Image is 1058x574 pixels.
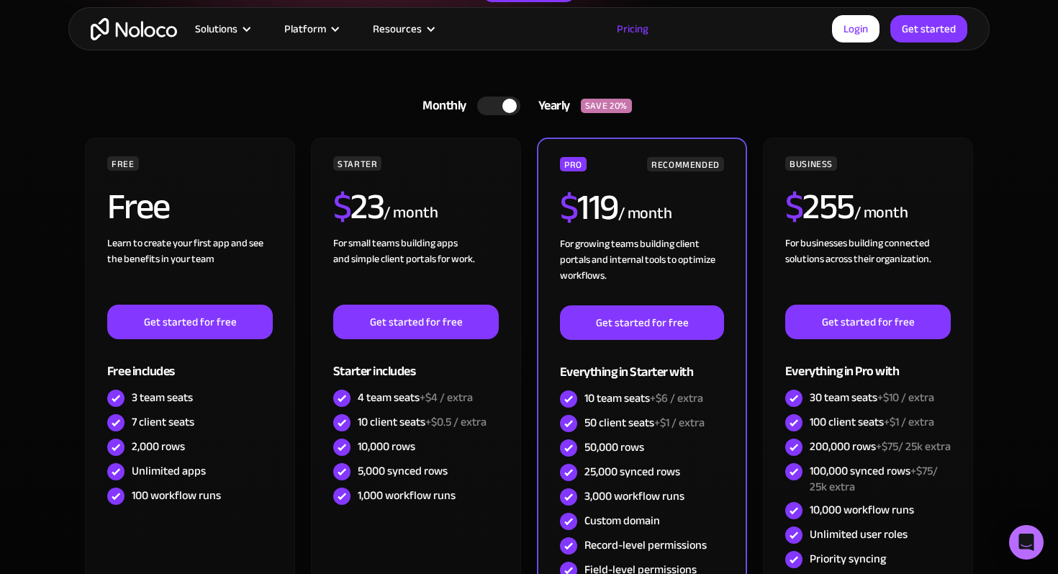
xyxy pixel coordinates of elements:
[876,436,951,457] span: +$75/ 25k extra
[854,202,908,225] div: / month
[91,18,177,40] a: home
[425,411,487,433] span: +$0.5 / extra
[266,19,355,38] div: Platform
[333,173,351,241] span: $
[810,502,914,518] div: 10,000 workflow runs
[358,414,487,430] div: 10 client seats
[560,236,724,305] div: For growing teams building client portals and internal tools to optimize workflows.
[581,99,632,113] div: SAVE 20%
[785,156,837,171] div: BUSINESS
[358,390,473,405] div: 4 team seats
[284,19,326,38] div: Platform
[107,156,139,171] div: FREE
[1009,525,1044,560] div: Open Intercom Messenger
[810,551,886,567] div: Priority syncing
[107,189,170,225] h2: Free
[890,15,967,42] a: Get started
[384,202,438,225] div: / month
[584,513,660,529] div: Custom domain
[877,387,934,408] span: +$10 / extra
[132,414,194,430] div: 7 client seats
[832,15,880,42] a: Login
[810,460,938,498] span: +$75/ 25k extra
[584,439,644,455] div: 50,000 rows
[810,463,951,495] div: 100,000 synced rows
[584,390,703,406] div: 10 team seats
[333,236,499,305] div: For small teams building apps and simple client portals for work. ‍
[358,488,456,503] div: 1,000 workflow runs
[333,156,381,171] div: STARTER
[333,189,384,225] h2: 23
[810,439,951,454] div: 200,000 rows
[373,19,422,38] div: Resources
[584,464,680,480] div: 25,000 synced rows
[355,19,451,38] div: Resources
[785,339,951,386] div: Everything in Pro with
[810,414,934,430] div: 100 client seats
[618,202,672,225] div: / month
[107,339,273,386] div: Free includes
[599,19,666,38] a: Pricing
[584,537,707,553] div: Record-level permissions
[333,305,499,339] a: Get started for free
[333,339,499,386] div: Starter includes
[810,390,934,405] div: 30 team seats
[785,173,803,241] span: $
[584,415,705,431] div: 50 client seats
[560,157,587,171] div: PRO
[560,340,724,387] div: Everything in Starter with
[810,526,908,542] div: Unlimited user roles
[785,305,951,339] a: Get started for free
[560,305,724,340] a: Get started for free
[107,236,273,305] div: Learn to create your first app and see the benefits in your team ‍
[107,305,273,339] a: Get started for free
[560,189,618,225] h2: 119
[420,387,473,408] span: +$4 / extra
[358,463,448,479] div: 5,000 synced rows
[358,439,415,454] div: 10,000 rows
[650,387,703,409] span: +$6 / extra
[560,174,578,241] span: $
[647,157,724,171] div: RECOMMENDED
[132,463,206,479] div: Unlimited apps
[195,19,238,38] div: Solutions
[132,439,185,454] div: 2,000 rows
[884,411,934,433] span: +$1 / extra
[132,390,193,405] div: 3 team seats
[785,236,951,305] div: For businesses building connected solutions across their organization. ‍
[520,95,581,117] div: Yearly
[132,488,221,503] div: 100 workflow runs
[177,19,266,38] div: Solutions
[785,189,854,225] h2: 255
[654,412,705,434] span: +$1 / extra
[584,488,684,504] div: 3,000 workflow runs
[404,95,477,117] div: Monthly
